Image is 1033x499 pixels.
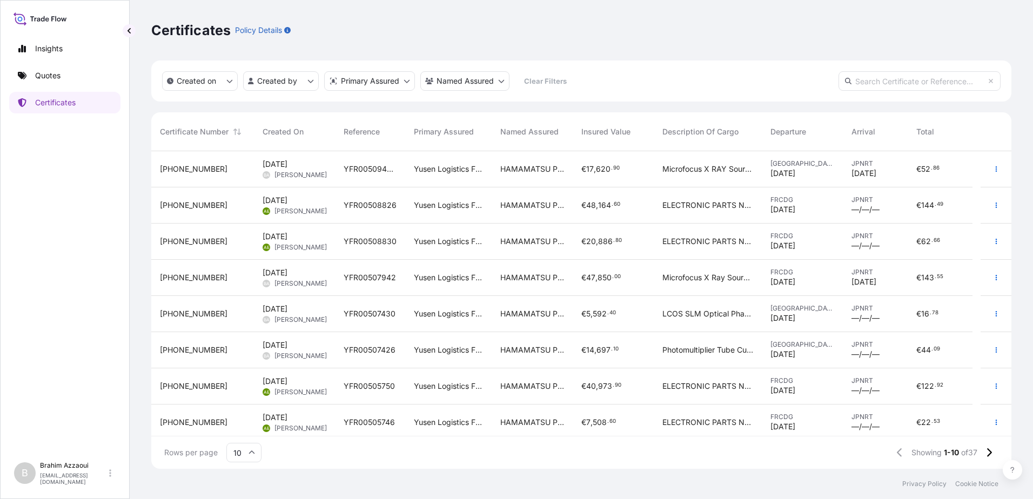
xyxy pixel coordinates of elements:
[916,419,921,426] span: €
[921,310,929,318] span: 16
[851,385,880,396] span: —/—/—
[851,304,899,313] span: JPNRT
[40,472,107,485] p: [EMAIL_ADDRESS][DOMAIN_NAME]
[944,447,959,458] span: 1-10
[586,201,596,209] span: 48
[500,126,559,137] span: Named Assured
[264,314,270,325] span: BA
[591,310,593,318] span: ,
[611,166,613,170] span: .
[615,239,622,242] span: 80
[961,447,977,458] span: of 37
[932,311,938,315] span: 78
[160,308,227,319] span: [PHONE_NUMBER]
[596,346,611,354] span: 697
[344,308,395,319] span: YFR00507430
[500,381,564,392] span: HAMAMATSU PHOTONICS FRANCE SARL
[662,345,753,355] span: Photomultiplier Tube Customs Tariff No 8540208091 MICROFOCUS X RAY SOURCE Customs Tariff No 90221...
[916,201,921,209] span: €
[662,272,753,283] span: Microfocus X Ray Source Customs Tariff No 9022190000
[662,308,753,319] span: LCOS SLM Optical Phase Modulator Customs Tariff No 9013808000
[662,164,753,174] span: Microfocus X RAY Source
[35,43,63,54] p: Insights
[22,468,28,478] span: B
[851,340,899,349] span: JPNRT
[916,310,921,318] span: €
[770,232,834,240] span: FRCDG
[263,195,287,206] span: [DATE]
[770,204,795,215] span: [DATE]
[500,308,564,319] span: HAMAMATSU PHOTONICS FRANCE SARL
[934,420,940,423] span: 53
[263,304,287,314] span: [DATE]
[934,239,940,242] span: 66
[902,480,947,488] p: Privacy Policy
[921,274,934,281] span: 143
[930,311,931,315] span: .
[612,203,613,206] span: .
[770,385,795,396] span: [DATE]
[344,236,397,247] span: YFR00508830
[344,345,395,355] span: YFR00507426
[341,76,399,86] p: Primary Assured
[586,310,591,318] span: 5
[500,164,564,174] span: HAMAMATSU PHOTONICS FRANCE SARL
[933,166,940,170] span: 86
[414,417,483,428] span: Yusen Logistics France - Roissy CDG
[160,345,227,355] span: [PHONE_NUMBER]
[770,421,795,432] span: [DATE]
[414,236,483,247] span: Yusen Logistics France - Roissy CDG
[586,419,591,426] span: 7
[931,347,933,351] span: .
[916,238,921,245] span: €
[770,349,795,360] span: [DATE]
[264,170,270,180] span: BA
[344,200,397,211] span: YFR00508826
[274,315,327,324] span: [PERSON_NAME]
[593,419,607,426] span: 508
[851,413,899,421] span: JPNRT
[235,25,282,36] p: Policy Details
[613,383,614,387] span: .
[662,236,753,247] span: ELECTRONIC PARTS Not Restricted
[607,420,609,423] span: .
[263,340,287,350] span: [DATE]
[263,267,287,278] span: [DATE]
[611,347,613,351] span: .
[581,310,586,318] span: €
[662,126,739,137] span: Description Of Cargo
[607,311,609,315] span: .
[414,126,474,137] span: Primary Assured
[586,346,594,354] span: 14
[613,166,620,170] span: 90
[274,207,327,215] span: [PERSON_NAME]
[500,200,564,211] span: HAMAMATSU PHOTONICS FRANCE SARL
[586,274,595,281] span: 47
[662,417,753,428] span: ELECTRONIC PARTS Not Restricted
[344,417,395,428] span: YFR00505746
[414,345,483,355] span: Yusen Logistics France - Roissy CDG
[609,420,616,423] span: 60
[344,381,395,392] span: YFR00505750
[160,381,227,392] span: [PHONE_NUMBER]
[916,382,921,390] span: €
[770,268,834,277] span: FRCDG
[344,126,380,137] span: Reference
[851,313,880,323] span: —/—/—
[851,232,899,240] span: JPNRT
[931,420,933,423] span: .
[911,447,942,458] span: Showing
[586,165,594,173] span: 17
[851,126,875,137] span: Arrival
[921,346,931,354] span: 44
[937,383,943,387] span: 92
[160,200,227,211] span: [PHONE_NUMBER]
[264,350,270,361] span: BA
[851,421,880,432] span: —/—/—
[955,480,998,488] p: Cookie Notice
[160,236,227,247] span: [PHONE_NUMBER]
[344,272,396,283] span: YFR00507942
[263,412,287,423] span: [DATE]
[524,76,567,86] p: Clear Filters
[264,206,270,217] span: AE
